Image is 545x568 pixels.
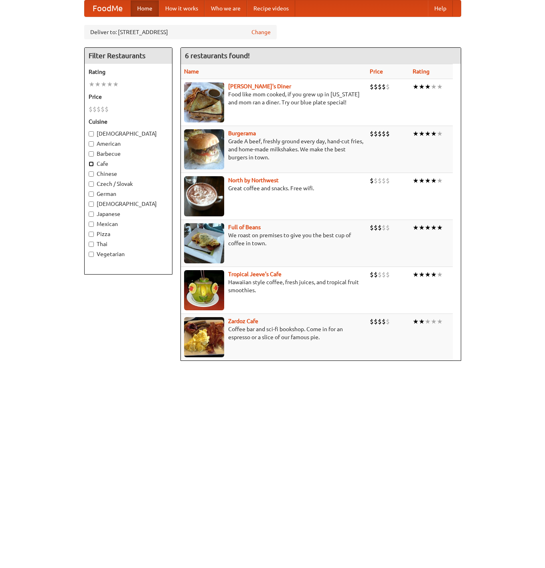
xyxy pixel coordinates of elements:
[425,270,431,279] li: ★
[431,82,437,91] li: ★
[378,129,382,138] li: $
[89,200,168,208] label: [DEMOGRAPHIC_DATA]
[89,160,168,168] label: Cafe
[386,270,390,279] li: $
[89,230,168,238] label: Pizza
[184,137,363,161] p: Grade A beef, freshly ground every day, hand-cut fries, and home-made milkshakes. We make the bes...
[228,224,261,230] a: Full of Beans
[101,80,107,89] li: ★
[184,231,363,247] p: We roast on premises to give you the best cup of coffee in town.
[185,52,250,59] ng-pluralize: 6 restaurants found!
[425,317,431,326] li: ★
[413,129,419,138] li: ★
[89,131,94,136] input: [DEMOGRAPHIC_DATA]
[184,176,224,216] img: north.jpg
[425,176,431,185] li: ★
[184,325,363,341] p: Coffee bar and sci-fi bookshop. Come in for an espresso or a slice of our famous pie.
[89,170,168,178] label: Chinese
[107,80,113,89] li: ★
[89,161,94,167] input: Cafe
[89,171,94,177] input: Chinese
[184,82,224,122] img: sallys.jpg
[437,129,443,138] li: ★
[386,82,390,91] li: $
[382,317,386,326] li: $
[413,82,419,91] li: ★
[89,93,168,101] h5: Price
[419,82,425,91] li: ★
[251,28,271,36] a: Change
[428,0,453,16] a: Help
[431,270,437,279] li: ★
[419,129,425,138] li: ★
[425,223,431,232] li: ★
[84,25,277,39] div: Deliver to: [STREET_ADDRESS]
[413,223,419,232] li: ★
[419,270,425,279] li: ★
[437,223,443,232] li: ★
[419,223,425,232] li: ★
[89,210,168,218] label: Japanese
[89,191,94,197] input: German
[382,223,386,232] li: $
[89,140,168,148] label: American
[184,129,224,169] img: burgerama.jpg
[431,129,437,138] li: ★
[378,317,382,326] li: $
[113,80,119,89] li: ★
[228,271,282,277] a: Tropical Jeeve's Cafe
[184,90,363,106] p: Food like mom cooked, if you grew up in [US_STATE] and mom ran a diner. Try our blue plate special!
[374,223,378,232] li: $
[184,68,199,75] a: Name
[184,278,363,294] p: Hawaiian style coffee, fresh juices, and tropical fruit smoothies.
[89,202,94,207] input: [DEMOGRAPHIC_DATA]
[431,223,437,232] li: ★
[89,118,168,126] h5: Cuisine
[184,184,363,192] p: Great coffee and snacks. Free wifi.
[228,177,279,183] b: North by Northwest
[95,80,101,89] li: ★
[437,176,443,185] li: ★
[85,48,172,64] h4: Filter Restaurants
[89,141,94,147] input: American
[89,181,94,187] input: Czech / Slovak
[89,180,168,188] label: Czech / Slovak
[131,0,159,16] a: Home
[382,82,386,91] li: $
[374,129,378,138] li: $
[89,252,94,257] input: Vegetarian
[437,270,443,279] li: ★
[437,82,443,91] li: ★
[89,242,94,247] input: Thai
[419,176,425,185] li: ★
[105,105,109,114] li: $
[184,317,224,357] img: zardoz.jpg
[97,105,101,114] li: $
[419,317,425,326] li: ★
[437,317,443,326] li: ★
[370,82,374,91] li: $
[378,176,382,185] li: $
[413,317,419,326] li: ★
[89,80,95,89] li: ★
[382,176,386,185] li: $
[228,83,291,90] a: [PERSON_NAME]'s Diner
[386,317,390,326] li: $
[89,130,168,138] label: [DEMOGRAPHIC_DATA]
[374,176,378,185] li: $
[370,129,374,138] li: $
[374,82,378,91] li: $
[159,0,205,16] a: How it works
[374,317,378,326] li: $
[89,151,94,157] input: Barbecue
[386,223,390,232] li: $
[374,270,378,279] li: $
[382,270,386,279] li: $
[89,212,94,217] input: Japanese
[85,0,131,16] a: FoodMe
[228,130,256,136] a: Burgerama
[386,129,390,138] li: $
[184,223,224,263] img: beans.jpg
[431,176,437,185] li: ★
